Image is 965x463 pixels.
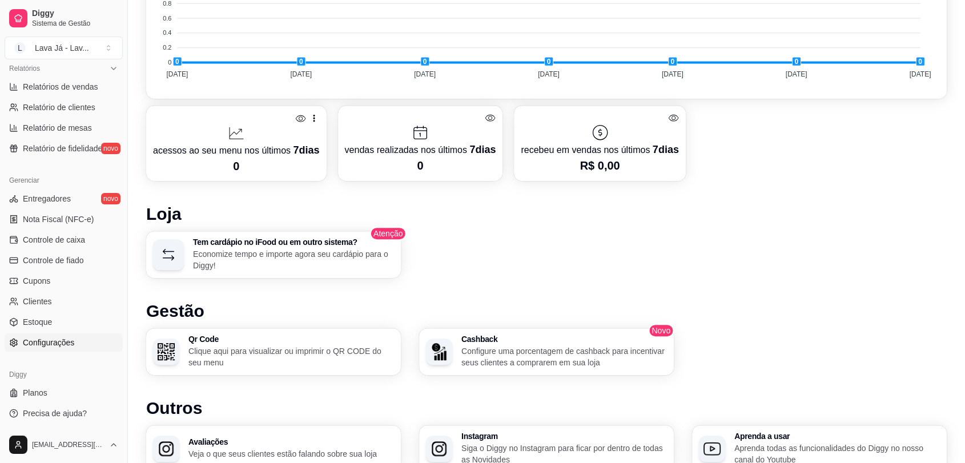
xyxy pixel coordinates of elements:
p: Configure uma porcentagem de cashback para incentivar seus clientes a comprarem em sua loja [461,345,667,368]
span: Controle de caixa [23,234,85,245]
span: Nota Fiscal (NFC-e) [23,214,94,225]
button: Qr CodeQr CodeClique aqui para visualizar ou imprimir o QR CODE do seu menu [146,328,401,375]
span: Diggy [32,9,118,19]
h3: Avaliações [188,438,394,446]
p: acessos ao seu menu nos últimos [153,142,320,158]
span: Estoque [23,316,52,328]
a: Entregadoresnovo [5,190,123,208]
span: Novo [648,324,674,337]
span: 7 dias [653,144,679,155]
tspan: 0 [168,59,171,66]
tspan: [DATE] [662,70,683,78]
a: Relatórios de vendas [5,78,123,96]
tspan: 0.4 [163,29,171,36]
span: L [14,42,26,54]
h1: Outros [146,398,947,418]
a: Nota Fiscal (NFC-e) [5,210,123,228]
p: Veja o que seus clientes estão falando sobre sua loja [188,448,394,460]
span: Controle de fiado [23,255,84,266]
a: Estoque [5,313,123,331]
button: CashbackCashbackConfigure uma porcentagem de cashback para incentivar seus clientes a comprarem e... [419,328,674,375]
tspan: [DATE] [786,70,807,78]
h3: Qr Code [188,335,394,343]
p: recebeu em vendas nos últimos [521,142,678,158]
span: Relatórios [9,64,40,73]
a: Clientes [5,292,123,311]
button: [EMAIL_ADDRESS][DOMAIN_NAME] [5,431,123,458]
a: Relatório de mesas [5,119,123,137]
tspan: [DATE] [167,70,188,78]
tspan: [DATE] [538,70,560,78]
p: vendas realizadas nos últimos [345,142,496,158]
a: Relatório de fidelidadenovo [5,139,123,158]
p: 0 [345,158,496,174]
span: Relatório de clientes [23,102,95,113]
div: Diggy [5,365,123,384]
h1: Loja [146,204,947,224]
span: 7 dias [469,144,496,155]
div: Lava Já - Lav ... [35,42,89,54]
a: Controle de caixa [5,231,123,249]
span: Cupons [23,275,50,287]
h3: Aprenda a usar [734,432,940,440]
div: Gerenciar [5,171,123,190]
span: Relatórios de vendas [23,81,98,92]
span: Configurações [23,337,74,348]
tspan: [DATE] [414,70,436,78]
img: Qr Code [158,343,175,360]
span: 7 dias [293,144,319,156]
tspan: [DATE] [910,70,931,78]
a: DiggySistema de Gestão [5,5,123,32]
p: Clique aqui para visualizar ou imprimir o QR CODE do seu menu [188,345,394,368]
img: Avaliações [158,440,175,457]
p: R$ 0,00 [521,158,678,174]
p: 0 [153,158,320,174]
a: Planos [5,384,123,402]
h3: Instagram [461,432,667,440]
span: Clientes [23,296,52,307]
span: Relatório de fidelidade [23,143,102,154]
img: Instagram [431,440,448,457]
tspan: 0.6 [163,14,171,21]
tspan: 0.2 [163,44,171,51]
img: Cashback [431,343,448,360]
p: Economize tempo e importe agora seu cardápio para o Diggy! [193,248,394,271]
span: Sistema de Gestão [32,19,118,28]
span: Atenção [370,227,406,240]
button: Select a team [5,37,123,59]
a: Precisa de ajuda? [5,404,123,422]
span: Entregadores [23,193,71,204]
span: Precisa de ajuda? [23,408,87,419]
a: Controle de fiado [5,251,123,269]
span: Planos [23,387,47,398]
h3: Cashback [461,335,667,343]
a: Cupons [5,272,123,290]
h3: Tem cardápio no iFood ou em outro sistema? [193,238,394,246]
a: Configurações [5,333,123,352]
img: Aprenda a usar [703,440,721,457]
h1: Gestão [146,301,947,321]
span: Relatório de mesas [23,122,92,134]
a: Relatório de clientes [5,98,123,116]
span: [EMAIL_ADDRESS][DOMAIN_NAME] [32,440,104,449]
button: Tem cardápio no iFood ou em outro sistema?Economize tempo e importe agora seu cardápio para o Diggy! [146,231,401,278]
tspan: [DATE] [290,70,312,78]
